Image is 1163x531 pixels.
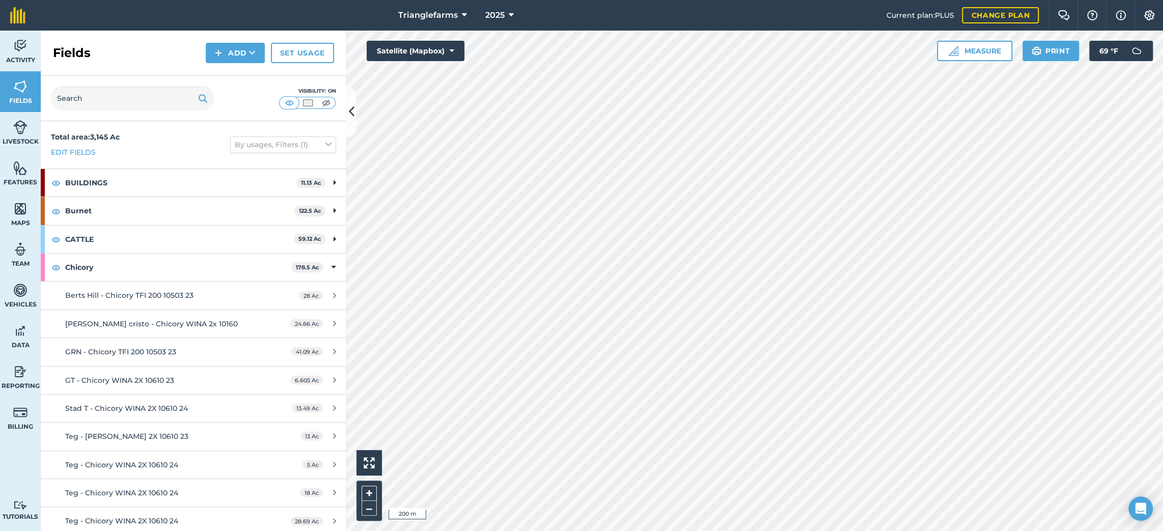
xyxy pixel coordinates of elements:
img: svg+xml;base64,PD94bWwgdmVyc2lvbj0iMS4wIiBlbmNvZGluZz0idXRmLTgiPz4KPCEtLSBHZW5lcmF0b3I6IEFkb2JlIE... [13,38,27,53]
a: Teg - [PERSON_NAME] 2X 10610 2313 Ac [41,423,346,450]
img: svg+xml;base64,PHN2ZyB4bWxucz0iaHR0cDovL3d3dy53My5vcmcvMjAwMC9zdmciIHdpZHRoPSI1NiIgaGVpZ2h0PSI2MC... [13,160,27,176]
span: 28 Ac [299,291,323,300]
span: Current plan : PLUS [886,10,954,21]
span: 13 Ac [300,432,323,440]
img: svg+xml;base64,PHN2ZyB4bWxucz0iaHR0cDovL3d3dy53My5vcmcvMjAwMC9zdmciIHdpZHRoPSIxOCIgaGVpZ2h0PSIyNC... [51,177,61,189]
img: svg+xml;base64,PD94bWwgdmVyc2lvbj0iMS4wIiBlbmNvZGluZz0idXRmLTgiPz4KPCEtLSBHZW5lcmF0b3I6IEFkb2JlIE... [13,405,27,420]
span: 13.49 Ac [292,404,323,412]
img: Ruler icon [948,46,958,56]
img: Two speech bubbles overlapping with the left bubble in the forefront [1058,10,1070,20]
img: svg+xml;base64,PHN2ZyB4bWxucz0iaHR0cDovL3d3dy53My5vcmcvMjAwMC9zdmciIHdpZHRoPSI1MCIgaGVpZ2h0PSI0MC... [320,98,333,108]
div: CATTLE59.12 Ac [41,226,346,253]
img: svg+xml;base64,PD94bWwgdmVyc2lvbj0iMS4wIiBlbmNvZGluZz0idXRmLTgiPz4KPCEtLSBHZW5lcmF0b3I6IEFkb2JlIE... [13,242,27,257]
img: svg+xml;base64,PHN2ZyB4bWxucz0iaHR0cDovL3d3dy53My5vcmcvMjAwMC9zdmciIHdpZHRoPSIxOSIgaGVpZ2h0PSIyNC... [198,92,208,104]
span: 28.69 Ac [290,517,323,525]
strong: 122.5 Ac [299,207,321,214]
span: 24.66 Ac [290,319,323,328]
h2: Fields [53,45,91,61]
span: [PERSON_NAME] cristo - Chicory WINA 2x 10160 [65,319,238,328]
span: GT - Chicory WINA 2X 10610 23 [65,376,174,385]
strong: BUILDINGS [65,169,296,197]
img: svg+xml;base64,PHN2ZyB4bWxucz0iaHR0cDovL3d3dy53My5vcmcvMjAwMC9zdmciIHdpZHRoPSIxOCIgaGVpZ2h0PSIyNC... [51,233,61,245]
a: Teg - Chicory WINA 2X 10610 2418 Ac [41,479,346,507]
span: GRN - Chicory TFI 200 10503 23 [65,347,176,356]
img: svg+xml;base64,PHN2ZyB4bWxucz0iaHR0cDovL3d3dy53My5vcmcvMjAwMC9zdmciIHdpZHRoPSIxOCIgaGVpZ2h0PSIyNC... [51,261,61,273]
span: 6.605 Ac [290,376,323,384]
div: Burnet122.5 Ac [41,197,346,225]
img: svg+xml;base64,PHN2ZyB4bWxucz0iaHR0cDovL3d3dy53My5vcmcvMjAwMC9zdmciIHdpZHRoPSIxNyIgaGVpZ2h0PSIxNy... [1116,9,1126,21]
span: Stad T - Chicory WINA 2X 10610 24 [65,404,188,413]
img: svg+xml;base64,PHN2ZyB4bWxucz0iaHR0cDovL3d3dy53My5vcmcvMjAwMC9zdmciIHdpZHRoPSI1MCIgaGVpZ2h0PSI0MC... [301,98,314,108]
strong: Burnet [65,197,294,225]
img: svg+xml;base64,PD94bWwgdmVyc2lvbj0iMS4wIiBlbmNvZGluZz0idXRmLTgiPz4KPCEtLSBHZW5lcmF0b3I6IEFkb2JlIE... [13,500,27,510]
img: A cog icon [1143,10,1155,20]
span: Teg - Chicory WINA 2X 10610 24 [65,516,178,525]
span: Berts Hill - Chicory TFI 200 10503 23 [65,291,193,300]
img: svg+xml;base64,PD94bWwgdmVyc2lvbj0iMS4wIiBlbmNvZGluZz0idXRmLTgiPz4KPCEtLSBHZW5lcmF0b3I6IEFkb2JlIE... [13,364,27,379]
button: Add [206,43,265,63]
span: Teg - Chicory WINA 2X 10610 24 [65,488,178,497]
strong: 178.5 Ac [296,264,319,271]
span: Teg - [PERSON_NAME] 2X 10610 23 [65,432,188,441]
img: svg+xml;base64,PHN2ZyB4bWxucz0iaHR0cDovL3d3dy53My5vcmcvMjAwMC9zdmciIHdpZHRoPSIxOSIgaGVpZ2h0PSIyNC... [1032,45,1041,57]
img: svg+xml;base64,PD94bWwgdmVyc2lvbj0iMS4wIiBlbmNvZGluZz0idXRmLTgiPz4KPCEtLSBHZW5lcmF0b3I6IEFkb2JlIE... [13,283,27,298]
img: fieldmargin Logo [10,7,25,23]
button: 69 °F [1089,41,1153,61]
span: 41.09 Ac [291,347,323,356]
strong: Chicory [65,254,291,281]
div: Visibility: On [279,87,336,95]
span: Trianglefarms [398,9,458,21]
button: Satellite (Mapbox) [367,41,464,61]
button: – [362,501,377,516]
a: Set usage [271,43,334,63]
img: svg+xml;base64,PD94bWwgdmVyc2lvbj0iMS4wIiBlbmNvZGluZz0idXRmLTgiPz4KPCEtLSBHZW5lcmF0b3I6IEFkb2JlIE... [13,120,27,135]
strong: CATTLE [65,226,294,253]
span: Teg - Chicory WINA 2X 10610 24 [65,460,178,469]
img: svg+xml;base64,PD94bWwgdmVyc2lvbj0iMS4wIiBlbmNvZGluZz0idXRmLTgiPz4KPCEtLSBHZW5lcmF0b3I6IEFkb2JlIE... [1126,41,1147,61]
img: svg+xml;base64,PHN2ZyB4bWxucz0iaHR0cDovL3d3dy53My5vcmcvMjAwMC9zdmciIHdpZHRoPSI1NiIgaGVpZ2h0PSI2MC... [13,79,27,94]
a: Change plan [962,7,1039,23]
button: + [362,486,377,501]
strong: 11.13 Ac [301,179,321,186]
a: [PERSON_NAME] cristo - Chicory WINA 2x 1016024.66 Ac [41,310,346,338]
button: Measure [937,41,1012,61]
img: svg+xml;base64,PHN2ZyB4bWxucz0iaHR0cDovL3d3dy53My5vcmcvMjAwMC9zdmciIHdpZHRoPSIxNCIgaGVpZ2h0PSIyNC... [215,47,222,59]
button: By usages, Filters (1) [230,136,336,153]
img: svg+xml;base64,PD94bWwgdmVyc2lvbj0iMS4wIiBlbmNvZGluZz0idXRmLTgiPz4KPCEtLSBHZW5lcmF0b3I6IEFkb2JlIE... [13,323,27,339]
img: svg+xml;base64,PHN2ZyB4bWxucz0iaHR0cDovL3d3dy53My5vcmcvMjAwMC9zdmciIHdpZHRoPSI1MCIgaGVpZ2h0PSI0MC... [283,98,296,108]
a: GRN - Chicory TFI 200 10503 2341.09 Ac [41,338,346,366]
a: Berts Hill - Chicory TFI 200 10503 2328 Ac [41,282,346,309]
div: BUILDINGS11.13 Ac [41,169,346,197]
img: Four arrows, one pointing top left, one top right, one bottom right and the last bottom left [364,457,375,468]
a: Stad T - Chicory WINA 2X 10610 2413.49 Ac [41,395,346,422]
strong: 59.12 Ac [298,235,321,242]
a: GT - Chicory WINA 2X 10610 236.605 Ac [41,367,346,394]
img: A question mark icon [1086,10,1098,20]
strong: Total area : 3,145 Ac [51,132,120,142]
div: Chicory178.5 Ac [41,254,346,281]
span: 5 Ac [302,460,323,469]
span: 69 ° F [1099,41,1118,61]
a: Teg - Chicory WINA 2X 10610 245 Ac [41,451,346,479]
div: Open Intercom Messenger [1128,496,1153,521]
a: Edit fields [51,147,96,158]
span: 2025 [485,9,505,21]
span: 18 Ac [300,488,323,497]
input: Search [51,86,214,110]
button: Print [1022,41,1079,61]
img: svg+xml;base64,PHN2ZyB4bWxucz0iaHR0cDovL3d3dy53My5vcmcvMjAwMC9zdmciIHdpZHRoPSI1NiIgaGVpZ2h0PSI2MC... [13,201,27,216]
img: svg+xml;base64,PHN2ZyB4bWxucz0iaHR0cDovL3d3dy53My5vcmcvMjAwMC9zdmciIHdpZHRoPSIxOCIgaGVpZ2h0PSIyNC... [51,205,61,217]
